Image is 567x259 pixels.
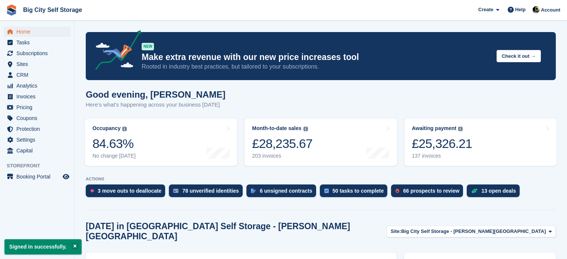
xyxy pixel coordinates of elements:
[86,89,226,100] h1: Good evening, [PERSON_NAME]
[4,70,70,80] a: menu
[86,184,169,201] a: 3 move outs to deallocate
[404,119,557,166] a: Awaiting payment £25,326.21 137 invoices
[16,102,61,113] span: Pricing
[4,171,70,182] a: menu
[16,48,61,59] span: Subscriptions
[396,189,399,193] img: prospect-51fa495bee0391a8d652442698ab0144808aea92771e9ea1ae160a38d050c398.svg
[515,6,526,13] span: Help
[62,172,70,181] a: Preview store
[142,52,491,63] p: Make extra revenue with our new price increases tool
[4,48,70,59] a: menu
[333,188,384,194] div: 50 tasks to complete
[481,188,516,194] div: 13 open deals
[90,189,94,193] img: move_outs_to_deallocate_icon-f764333ba52eb49d3ac5e1228854f67142a1ed5810a6f6cc68b1a99e826820c5.svg
[303,127,308,131] img: icon-info-grey-7440780725fd019a000dd9b08b2336e03edf1995a4989e88bcd33f0948082b44.svg
[16,70,61,80] span: CRM
[16,37,61,48] span: Tasks
[4,102,70,113] a: menu
[16,80,61,91] span: Analytics
[16,59,61,69] span: Sites
[142,43,154,50] div: NEW
[182,188,239,194] div: 78 unverified identities
[16,26,61,37] span: Home
[86,101,226,109] p: Here's what's happening across your business [DATE]
[92,153,136,159] div: No change [DATE]
[260,188,312,194] div: 6 unsigned contracts
[4,26,70,37] a: menu
[467,184,523,201] a: 13 open deals
[391,184,467,201] a: 66 prospects to review
[324,189,329,193] img: task-75834270c22a3079a89374b754ae025e5fb1db73e45f91037f5363f120a921f8.svg
[4,37,70,48] a: menu
[246,184,320,201] a: 6 unsigned contracts
[142,63,491,71] p: Rooted in industry best practices, but tailored to your subscriptions.
[401,228,546,235] span: Big City Self Storage - [PERSON_NAME][GEOGRAPHIC_DATA]
[4,59,70,69] a: menu
[92,136,136,151] div: 84.63%
[4,145,70,156] a: menu
[16,135,61,145] span: Settings
[387,225,556,238] button: Site: Big City Self Storage - [PERSON_NAME][GEOGRAPHIC_DATA]
[89,30,141,73] img: price-adjustments-announcement-icon-8257ccfd72463d97f412b2fc003d46551f7dbcb40ab6d574587a9cd5c0d94...
[412,136,472,151] div: £25,326.21
[4,91,70,102] a: menu
[16,124,61,134] span: Protection
[173,189,179,193] img: verify_identity-adf6edd0f0f0b5bbfe63781bf79b02c33cf7c696d77639b501bdc392416b5a36.svg
[6,4,17,16] img: stora-icon-8386f47178a22dfd0bd8f6a31ec36ba5ce8667c1dd55bd0f319d3a0aa187defe.svg
[169,184,246,201] a: 78 unverified identities
[4,135,70,145] a: menu
[497,50,541,62] button: Check it out →
[251,189,256,193] img: contract_signature_icon-13c848040528278c33f63329250d36e43548de30e8caae1d1a13099fd9432cc5.svg
[16,171,61,182] span: Booking Portal
[412,153,472,159] div: 137 invoices
[86,221,387,241] h2: [DATE] in [GEOGRAPHIC_DATA] Self Storage - [PERSON_NAME][GEOGRAPHIC_DATA]
[252,125,301,132] div: Month-to-date sales
[86,177,556,181] p: ACTIONS
[98,188,161,194] div: 3 move outs to deallocate
[252,136,312,151] div: £28,235.67
[245,119,397,166] a: Month-to-date sales £28,235.67 203 invoices
[7,162,74,170] span: Storefront
[92,125,120,132] div: Occupancy
[20,4,85,16] a: Big City Self Storage
[16,91,61,102] span: Invoices
[458,127,463,131] img: icon-info-grey-7440780725fd019a000dd9b08b2336e03edf1995a4989e88bcd33f0948082b44.svg
[541,6,560,14] span: Account
[471,188,478,193] img: deal-1b604bf984904fb50ccaf53a9ad4b4a5d6e5aea283cecdc64d6e3604feb123c2.svg
[4,124,70,134] a: menu
[320,184,391,201] a: 50 tasks to complete
[412,125,457,132] div: Awaiting payment
[532,6,540,13] img: Patrick Nevin
[85,119,237,166] a: Occupancy 84.63% No change [DATE]
[16,113,61,123] span: Coupons
[122,127,127,131] img: icon-info-grey-7440780725fd019a000dd9b08b2336e03edf1995a4989e88bcd33f0948082b44.svg
[252,153,312,159] div: 203 invoices
[4,80,70,91] a: menu
[403,188,459,194] div: 66 prospects to review
[391,228,401,235] span: Site:
[4,113,70,123] a: menu
[16,145,61,156] span: Capital
[4,239,82,255] p: Signed in successfully.
[478,6,493,13] span: Create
